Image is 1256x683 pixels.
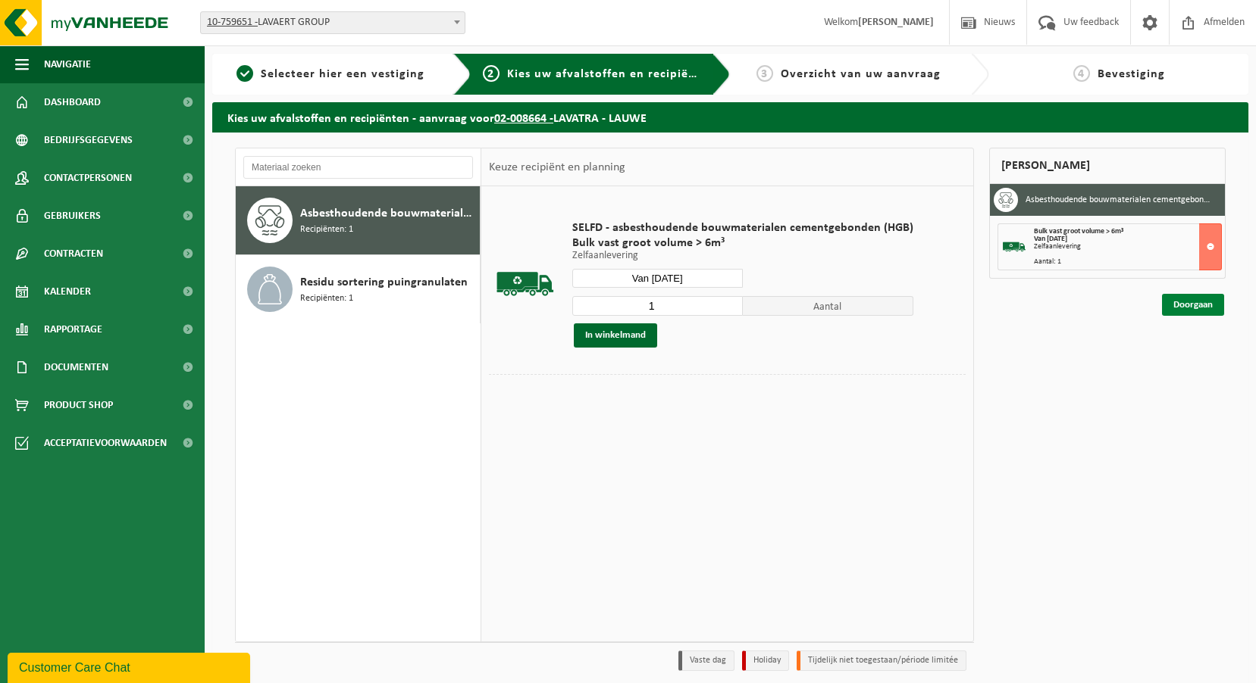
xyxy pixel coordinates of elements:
span: 2 [483,65,500,82]
span: Residu sortering puingranulaten [300,273,468,292]
button: In winkelmand [574,323,657,348]
span: 3 [756,65,773,82]
span: 10-759651 - LAVAERT GROUP [200,11,465,34]
span: Selecteer hier een vestiging [261,68,424,80]
span: Bedrijfsgegevens [44,121,133,159]
span: Documenten [44,348,108,386]
li: Tijdelijk niet toegestaan/période limitée [797,650,966,671]
strong: [PERSON_NAME] [858,17,934,28]
span: Rapportage [44,310,102,348]
span: Navigatie [44,45,91,83]
input: Selecteer datum [572,269,743,288]
span: Overzicht van uw aanvraag [781,68,941,80]
div: [PERSON_NAME] [989,148,1226,184]
span: Aantal [743,296,913,316]
p: Zelfaanlevering [572,251,913,261]
a: 1Selecteer hier een vestiging [220,65,441,83]
h2: Kies uw afvalstoffen en recipiënten - aanvraag voor LAVATRA - LAUWE [212,102,1248,132]
div: Aantal: 1 [1034,258,1221,266]
input: Materiaal zoeken [243,156,473,179]
span: Acceptatievoorwaarden [44,424,167,462]
span: Gebruikers [44,197,101,235]
a: Doorgaan [1162,294,1224,316]
tcxspan: Call 10-759651 - via 3CX [207,17,258,28]
span: 1 [236,65,253,82]
span: Bulk vast groot volume > 6m³ [572,235,913,251]
span: Asbesthoudende bouwmaterialen cementgebonden (hechtgebonden) [300,204,476,223]
span: Contactpersonen [44,159,132,197]
button: Asbesthoudende bouwmaterialen cementgebonden (hechtgebonden) Recipiënten: 1 [236,186,481,255]
tcxspan: Call 02-008664 - via 3CX [494,113,553,125]
span: Product Shop [44,386,113,424]
span: 4 [1073,65,1090,82]
button: Residu sortering puingranulaten Recipiënten: 1 [236,255,481,323]
span: 10-759651 - LAVAERT GROUP [201,12,465,33]
h3: Asbesthoudende bouwmaterialen cementgebonden (hechtgebonden) [1026,188,1214,212]
span: Dashboard [44,83,101,121]
span: Contracten [44,235,103,273]
li: Vaste dag [678,650,734,671]
div: Zelfaanlevering [1034,243,1221,251]
span: Bulk vast groot volume > 6m³ [1034,227,1123,235]
span: Recipiënten: 1 [300,223,353,237]
span: Kalender [44,273,91,310]
li: Holiday [742,650,789,671]
span: Bevestiging [1098,68,1165,80]
span: Kies uw afvalstoffen en recipiënten [507,68,716,80]
div: Keuze recipiënt en planning [481,148,633,186]
strong: Van [DATE] [1034,235,1067,243]
iframe: chat widget [8,650,253,683]
span: Recipiënten: 1 [300,292,353,306]
span: SELFD - asbesthoudende bouwmaterialen cementgebonden (HGB) [572,220,913,235]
